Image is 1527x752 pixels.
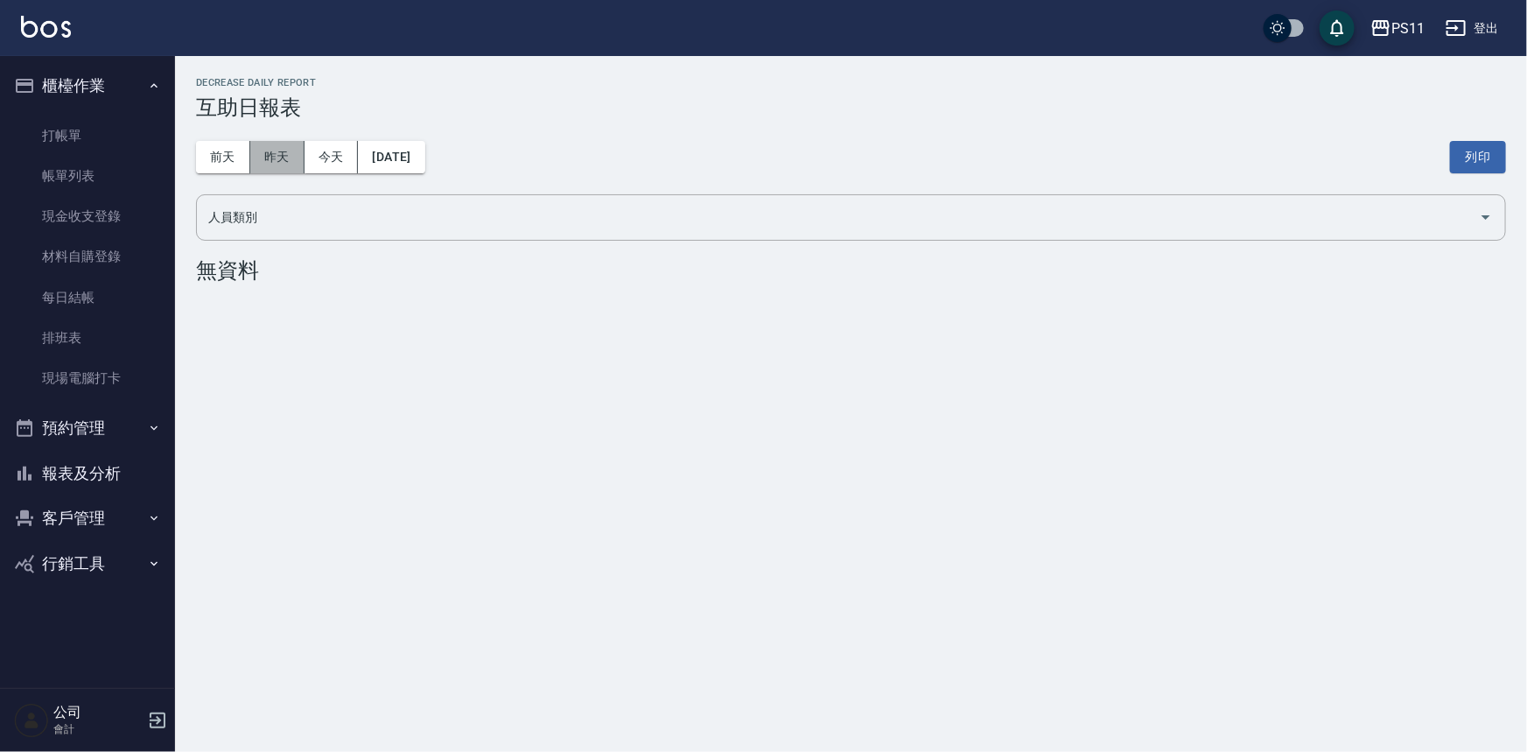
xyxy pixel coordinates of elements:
h3: 互助日報表 [196,95,1506,120]
a: 打帳單 [7,116,168,156]
img: Logo [21,16,71,38]
button: 昨天 [250,141,305,173]
div: 無資料 [196,258,1506,283]
div: PS11 [1391,18,1425,39]
a: 每日結帳 [7,278,168,318]
button: save [1320,11,1355,46]
a: 排班表 [7,318,168,358]
button: PS11 [1363,11,1432,46]
button: 客戶管理 [7,495,168,541]
button: Open [1472,203,1500,231]
a: 現金收支登錄 [7,196,168,236]
a: 材料自購登錄 [7,236,168,277]
button: 登出 [1439,12,1506,45]
h5: 公司 [53,704,143,721]
button: 報表及分析 [7,451,168,496]
input: 人員名稱 [204,202,1472,233]
button: 預約管理 [7,405,168,451]
button: 今天 [305,141,359,173]
img: Person [14,703,49,738]
h2: Decrease Daily Report [196,77,1506,88]
p: 會計 [53,721,143,737]
button: 櫃檯作業 [7,63,168,109]
button: 行銷工具 [7,541,168,587]
a: 現場電腦打卡 [7,358,168,398]
button: 前天 [196,141,250,173]
button: 列印 [1450,141,1506,173]
a: 帳單列表 [7,156,168,196]
button: [DATE] [358,141,424,173]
